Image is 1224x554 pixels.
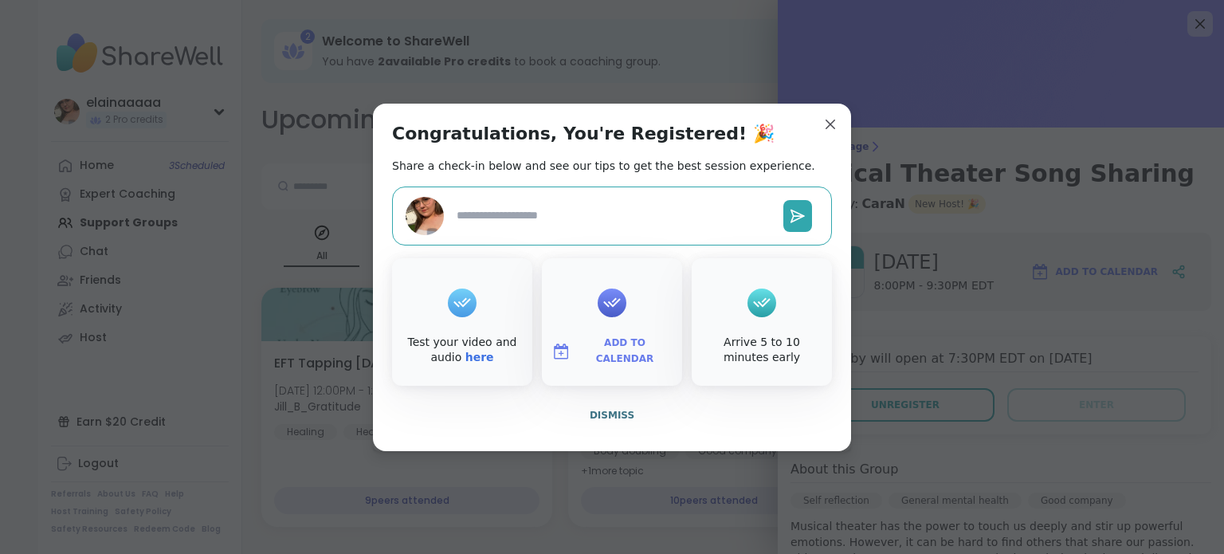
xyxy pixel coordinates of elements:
[465,351,494,363] a: here
[406,197,444,235] img: elainaaaaa
[551,342,571,361] img: ShareWell Logomark
[395,335,529,366] div: Test your video and audio
[392,123,775,145] h1: Congratulations, You're Registered! 🎉
[695,335,829,366] div: Arrive 5 to 10 minutes early
[577,336,673,367] span: Add to Calendar
[392,158,815,174] h2: Share a check-in below and see our tips to get the best session experience.
[590,410,634,421] span: Dismiss
[545,335,679,368] button: Add to Calendar
[392,399,832,432] button: Dismiss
